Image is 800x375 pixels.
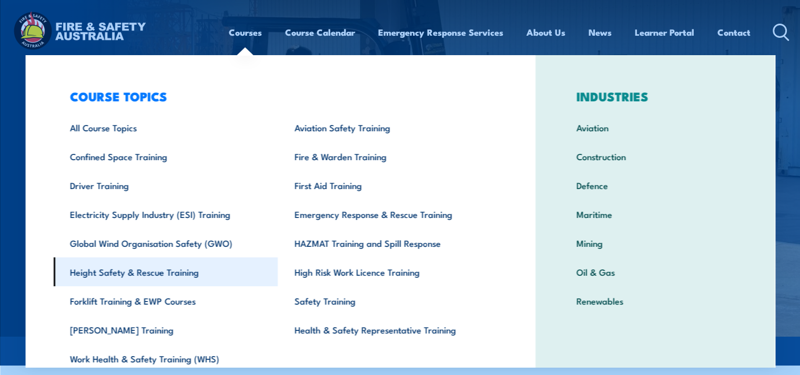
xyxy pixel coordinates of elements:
a: Driver Training [53,171,278,200]
a: Aviation [560,113,751,142]
a: Contact [717,18,751,46]
a: Emergency Response & Rescue Training [278,200,502,228]
a: Work Health & Safety Training (WHS) [53,344,278,373]
a: News [589,18,612,46]
a: Maritime [560,200,751,228]
a: [PERSON_NAME] Training [53,315,278,344]
a: Construction [560,142,751,171]
a: Height Safety & Rescue Training [53,257,278,286]
a: Confined Space Training [53,142,278,171]
a: Electricity Supply Industry (ESI) Training [53,200,278,228]
a: Mining [560,228,751,257]
a: Aviation Safety Training [278,113,502,142]
a: Emergency Response Services [378,18,503,46]
a: Courses [229,18,262,46]
a: Safety Training [278,286,502,315]
a: Defence [560,171,751,200]
h3: INDUSTRIES [560,89,751,103]
a: Learner Portal [635,18,694,46]
a: Health & Safety Representative Training [278,315,502,344]
h3: COURSE TOPICS [53,89,502,103]
a: All Course Topics [53,113,278,142]
a: First Aid Training [278,171,502,200]
a: Oil & Gas [560,257,751,286]
a: About Us [526,18,565,46]
a: HAZMAT Training and Spill Response [278,228,502,257]
a: Fire & Warden Training [278,142,502,171]
a: Course Calendar [285,18,355,46]
a: Global Wind Organisation Safety (GWO) [53,228,278,257]
a: High Risk Work Licence Training [278,257,502,286]
a: Renewables [560,286,751,315]
a: Forklift Training & EWP Courses [53,286,278,315]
